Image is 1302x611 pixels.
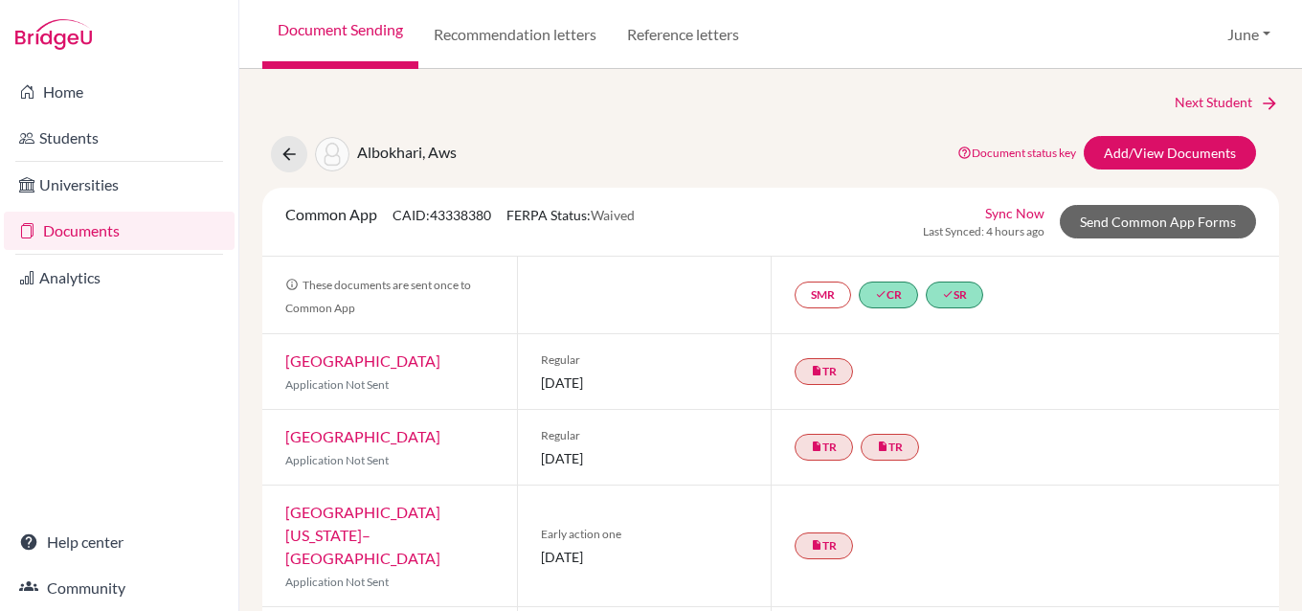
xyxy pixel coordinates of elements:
[4,166,235,204] a: Universities
[861,434,919,461] a: insert_drive_fileTR
[875,288,887,300] i: done
[285,453,389,467] span: Application Not Sent
[1219,16,1279,53] button: June
[541,427,749,444] span: Regular
[926,282,983,308] a: doneSR
[4,523,235,561] a: Help center
[591,207,635,223] span: Waived
[357,143,457,161] span: Albokhari, Aws
[923,223,1044,240] span: Last Synced: 4 hours ago
[957,146,1076,160] a: Document status key
[795,282,851,308] a: SMR
[285,377,389,392] span: Application Not Sent
[541,448,749,468] span: [DATE]
[541,351,749,369] span: Regular
[285,351,440,370] a: [GEOGRAPHIC_DATA]
[285,575,389,589] span: Application Not Sent
[541,526,749,543] span: Early action one
[4,569,235,607] a: Community
[795,434,853,461] a: insert_drive_fileTR
[859,282,918,308] a: doneCR
[1084,136,1256,170] a: Add/View Documents
[285,278,471,315] span: These documents are sent once to Common App
[795,532,853,559] a: insert_drive_fileTR
[4,259,235,297] a: Analytics
[4,73,235,111] a: Home
[393,207,491,223] span: CAID: 43338380
[541,373,749,393] span: [DATE]
[4,212,235,250] a: Documents
[942,288,954,300] i: done
[985,203,1044,223] a: Sync Now
[285,427,440,445] a: [GEOGRAPHIC_DATA]
[4,119,235,157] a: Students
[811,441,822,452] i: insert_drive_file
[811,539,822,551] i: insert_drive_file
[1175,92,1279,113] a: Next Student
[506,207,635,223] span: FERPA Status:
[1060,205,1256,238] a: Send Common App Forms
[877,441,888,452] i: insert_drive_file
[541,547,749,567] span: [DATE]
[15,19,92,50] img: Bridge-U
[285,503,440,567] a: [GEOGRAPHIC_DATA][US_STATE]–[GEOGRAPHIC_DATA]
[811,365,822,376] i: insert_drive_file
[795,358,853,385] a: insert_drive_fileTR
[285,205,377,223] span: Common App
